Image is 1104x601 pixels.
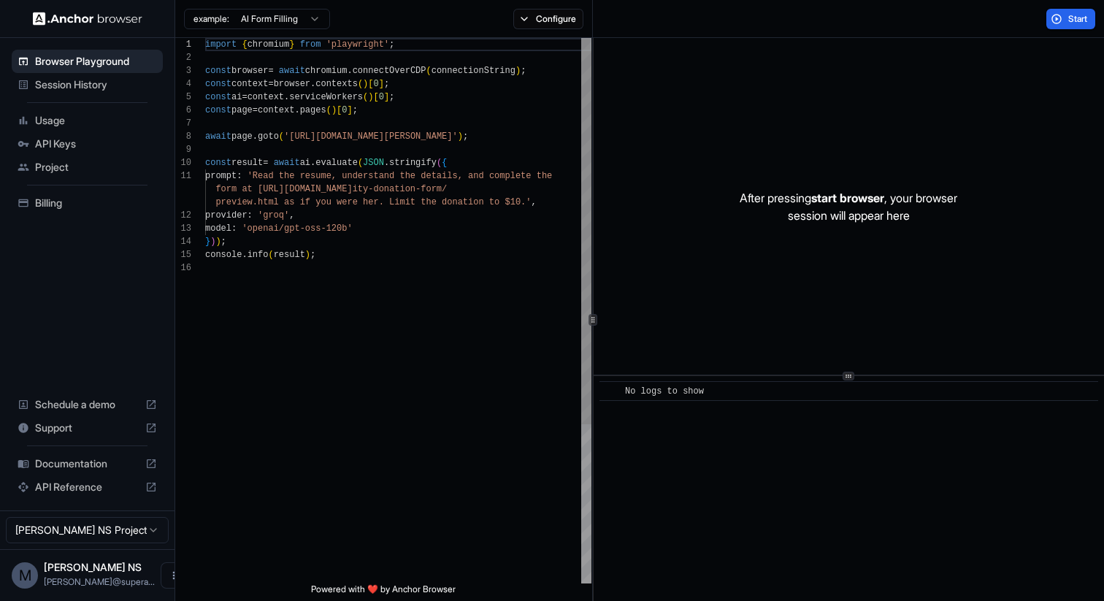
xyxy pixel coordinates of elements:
div: 13 [175,222,191,235]
span: : [231,223,237,234]
span: Session History [35,77,157,92]
span: ) [363,79,368,89]
span: 0 [342,105,347,115]
span: [ [373,92,378,102]
span: API Keys [35,137,157,151]
div: Usage [12,109,163,132]
div: 11 [175,169,191,183]
span: page [231,131,253,142]
div: 9 [175,143,191,156]
span: ( [358,79,363,89]
span: Documentation [35,456,139,471]
span: chromium [248,39,290,50]
span: example: [193,13,229,25]
span: } [289,39,294,50]
div: Project [12,156,163,179]
span: No logs to show [625,386,704,397]
span: context [231,79,268,89]
span: import [205,39,237,50]
span: = [268,66,273,76]
span: prompt [205,171,237,181]
span: await [205,131,231,142]
span: contexts [315,79,358,89]
span: Billing [35,196,157,210]
span: 0 [373,79,378,89]
span: = [242,92,247,102]
span: = [268,79,273,89]
div: 4 [175,77,191,91]
span: form at [URL][DOMAIN_NAME] [215,184,352,194]
span: ; [310,250,315,260]
span: ; [389,39,394,50]
span: = [263,158,268,168]
span: ( [326,105,331,115]
span: page [231,105,253,115]
span: ) [458,131,463,142]
span: lete the [510,171,553,181]
span: [ [368,79,373,89]
span: . [347,66,352,76]
span: ai [231,92,242,102]
span: , [531,197,536,207]
div: Support [12,416,163,440]
div: Session History [12,73,163,96]
span: ] [347,105,352,115]
span: start browser [811,191,884,205]
span: Usage [35,113,157,128]
span: evaluate [315,158,358,168]
span: ; [463,131,468,142]
div: 10 [175,156,191,169]
span: { [242,39,247,50]
button: Open menu [161,562,187,589]
span: ] [384,92,389,102]
div: Browser Playground [12,50,163,73]
span: [ [337,105,342,115]
div: 7 [175,117,191,130]
div: 12 [175,209,191,222]
span: 'playwright' [326,39,389,50]
span: const [205,79,231,89]
span: ( [363,92,368,102]
span: pages [300,105,326,115]
span: result [231,158,263,168]
span: preview.html as if you were her. Limit the donatio [215,197,478,207]
span: : [248,210,253,221]
span: ai [300,158,310,168]
span: ) [368,92,373,102]
span: 'groq' [258,210,289,221]
span: ) [331,105,337,115]
span: ] [379,79,384,89]
span: ( [279,131,284,142]
span: mukunda@superagi.com [44,576,155,587]
span: . [242,250,247,260]
span: chromium [305,66,348,76]
span: Powered with ❤️ by Anchor Browser [311,583,456,601]
span: n to $10.' [478,197,531,207]
span: ; [389,92,394,102]
p: After pressing , your browser session will appear here [740,189,957,224]
span: JSON [363,158,384,168]
span: . [310,158,315,168]
span: ; [521,66,526,76]
span: '[URL][DOMAIN_NAME][PERSON_NAME]' [284,131,458,142]
span: browser [274,79,310,89]
div: Billing [12,191,163,215]
span: ) [515,66,521,76]
span: result [274,250,305,260]
span: ; [384,79,389,89]
span: stringify [389,158,437,168]
span: Project [35,160,157,175]
span: const [205,105,231,115]
span: const [205,66,231,76]
span: context [258,105,294,115]
span: const [205,92,231,102]
span: ; [221,237,226,247]
span: from [300,39,321,50]
span: . [384,158,389,168]
span: ( [426,66,432,76]
span: Schedule a demo [35,397,139,412]
div: 6 [175,104,191,117]
span: ( [358,158,363,168]
span: connectOverCDP [353,66,426,76]
span: 0 [379,92,384,102]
